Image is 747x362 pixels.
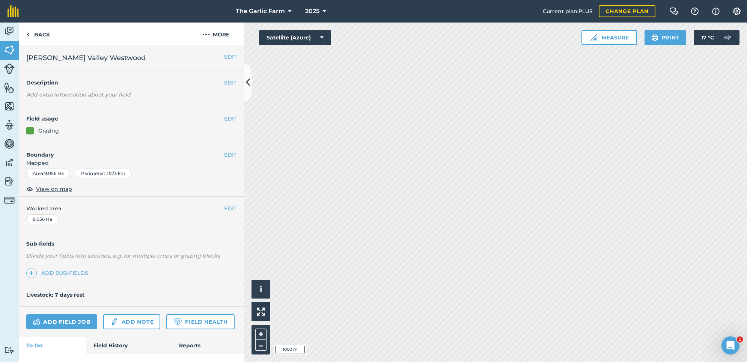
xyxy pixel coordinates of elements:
[4,44,15,56] img: svg+xml;base64,PHN2ZyB4bWxucz0iaHR0cDovL3d3dy53My5vcmcvMjAwMC9zdmciIHdpZHRoPSI1NiIgaGVpZ2h0PSI2MC...
[543,7,593,15] span: Current plan : PLUS
[103,314,160,329] a: Add note
[255,340,267,351] button: –
[38,127,59,135] div: Grazing
[19,143,224,159] h4: Boundary
[33,317,40,326] img: svg+xml;base64,PD94bWwgdmVyc2lvbj0iMS4wIiBlbmNvZGluZz0idXRmLTgiPz4KPCEtLSBHZW5lcmF0b3I6IEFkb2JlIE...
[26,252,220,259] em: Divide your fields into sections, e.g. for multiple crops or grazing blocks
[712,7,720,16] img: svg+xml;base64,PHN2ZyB4bWxucz0iaHR0cDovL3d3dy53My5vcmcvMjAwMC9zdmciIHdpZHRoPSIxNyIgaGVpZ2h0PSIxNy...
[26,30,30,39] img: svg+xml;base64,PHN2ZyB4bWxucz0iaHR0cDovL3d3dy53My5vcmcvMjAwMC9zdmciIHdpZHRoPSI5IiBoZWlnaHQ9IjI0Ii...
[645,30,687,45] button: Print
[224,53,236,61] button: EDIT
[224,204,236,213] button: EDIT
[224,78,236,87] button: EDIT
[19,240,244,248] h4: Sub-fields
[260,284,262,294] span: i
[4,119,15,131] img: svg+xml;base64,PD94bWwgdmVyc2lvbj0iMS4wIiBlbmNvZGluZz0idXRmLTgiPz4KPCEtLSBHZW5lcmF0b3I6IEFkb2JlIE...
[255,329,267,340] button: +
[599,5,655,17] a: Change plan
[224,151,236,159] button: EDIT
[26,314,97,329] a: Add field job
[26,268,91,278] a: Add sub-fields
[36,185,72,193] span: View on map
[4,82,15,93] img: svg+xml;base64,PHN2ZyB4bWxucz0iaHR0cDovL3d3dy53My5vcmcvMjAwMC9zdmciIHdpZHRoPSI1NiIgaGVpZ2h0PSI2MC...
[26,184,72,193] button: View on map
[188,23,244,45] button: More
[690,8,699,15] img: A question mark icon
[26,115,224,123] h4: Field usage
[737,336,743,342] span: 1
[257,308,265,316] img: Four arrows, one pointing top left, one top right, one bottom right and the last bottom left
[694,30,739,45] button: 17 °C
[259,30,331,45] button: Satellite (Azure)
[252,280,270,299] button: i
[4,195,15,205] img: svg+xml;base64,PD94bWwgdmVyc2lvbj0iMS4wIiBlbmNvZGluZz0idXRmLTgiPz4KPCEtLSBHZW5lcmF0b3I6IEFkb2JlIE...
[26,184,33,193] img: svg+xml;base64,PHN2ZyB4bWxucz0iaHR0cDovL3d3dy53My5vcmcvMjAwMC9zdmciIHdpZHRoPSIxOCIgaGVpZ2h0PSIyNC...
[669,8,678,15] img: Two speech bubbles overlapping with the left bubble in the forefront
[720,30,735,45] img: svg+xml;base64,PD94bWwgdmVyc2lvbj0iMS4wIiBlbmNvZGluZz0idXRmLTgiPz4KPCEtLSBHZW5lcmF0b3I6IEFkb2JlIE...
[224,115,236,123] button: EDIT
[4,63,15,74] img: svg+xml;base64,PD94bWwgdmVyc2lvbj0iMS4wIiBlbmNvZGluZz0idXRmLTgiPz4KPCEtLSBHZW5lcmF0b3I6IEFkb2JlIE...
[29,268,34,278] img: svg+xml;base64,PHN2ZyB4bWxucz0iaHR0cDovL3d3dy53My5vcmcvMjAwMC9zdmciIHdpZHRoPSIxNCIgaGVpZ2h0PSIyNC...
[8,5,19,17] img: fieldmargin Logo
[26,169,70,178] div: Area : 9.056 Ha
[4,157,15,168] img: svg+xml;base64,PD94bWwgdmVyc2lvbj0iMS4wIiBlbmNvZGluZz0idXRmLTgiPz4KPCEtLSBHZW5lcmF0b3I6IEFkb2JlIE...
[75,169,132,178] div: Perimeter : 1.573 km
[19,23,57,45] a: Back
[110,317,118,326] img: svg+xml;base64,PD94bWwgdmVyc2lvbj0iMS4wIiBlbmNvZGluZz0idXRmLTgiPz4KPCEtLSBHZW5lcmF0b3I6IEFkb2JlIE...
[166,314,234,329] a: Field Health
[305,7,319,16] span: 2025
[4,176,15,187] img: svg+xml;base64,PD94bWwgdmVyc2lvbj0iMS4wIiBlbmNvZGluZz0idXRmLTgiPz4KPCEtLSBHZW5lcmF0b3I6IEFkb2JlIE...
[590,34,597,41] img: Ruler icon
[202,30,210,39] img: svg+xml;base64,PHN2ZyB4bWxucz0iaHR0cDovL3d3dy53My5vcmcvMjAwMC9zdmciIHdpZHRoPSIyMCIgaGVpZ2h0PSIyNC...
[86,337,171,354] a: Field History
[721,336,739,354] iframe: Intercom live chat
[26,214,59,224] div: 9.056 Ha
[4,347,15,354] img: svg+xml;base64,PD94bWwgdmVyc2lvbj0iMS4wIiBlbmNvZGluZz0idXRmLTgiPz4KPCEtLSBHZW5lcmF0b3I6IEFkb2JlIE...
[581,30,637,45] button: Measure
[26,53,146,63] span: [PERSON_NAME] Valley Westwood
[4,26,15,37] img: svg+xml;base64,PD94bWwgdmVyc2lvbj0iMS4wIiBlbmNvZGluZz0idXRmLTgiPz4KPCEtLSBHZW5lcmF0b3I6IEFkb2JlIE...
[26,91,131,98] em: Add extra information about your field
[172,337,244,354] a: Reports
[26,291,84,298] h4: Livestock: 7 days rest
[26,204,236,213] span: Worked area
[732,8,741,15] img: A cog icon
[19,159,244,167] span: Mapped
[4,138,15,149] img: svg+xml;base64,PD94bWwgdmVyc2lvbj0iMS4wIiBlbmNvZGluZz0idXRmLTgiPz4KPCEtLSBHZW5lcmF0b3I6IEFkb2JlIE...
[19,337,86,354] a: To-Do
[651,33,658,42] img: svg+xml;base64,PHN2ZyB4bWxucz0iaHR0cDovL3d3dy53My5vcmcvMjAwMC9zdmciIHdpZHRoPSIxOSIgaGVpZ2h0PSIyNC...
[26,78,236,87] h4: Description
[236,7,285,16] span: The Garlic Farm
[701,30,714,45] span: 17 ° C
[4,101,15,112] img: svg+xml;base64,PHN2ZyB4bWxucz0iaHR0cDovL3d3dy53My5vcmcvMjAwMC9zdmciIHdpZHRoPSI1NiIgaGVpZ2h0PSI2MC...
